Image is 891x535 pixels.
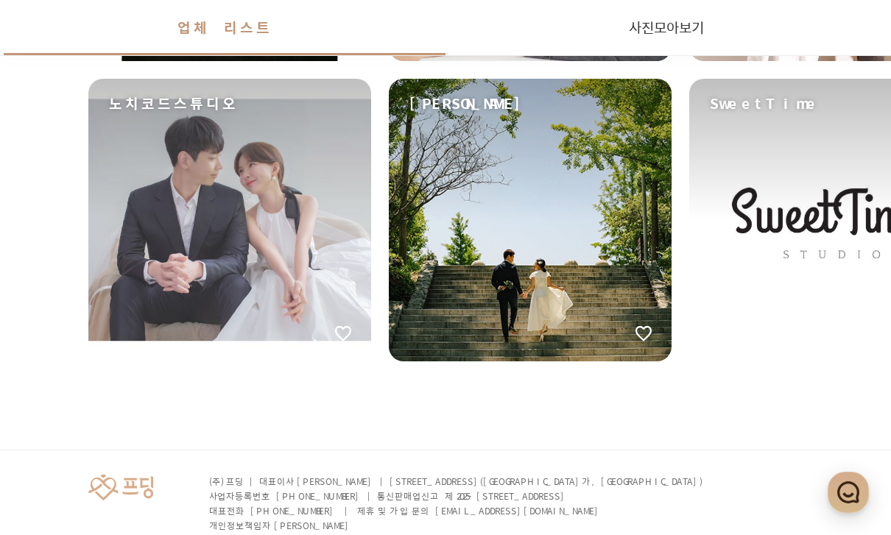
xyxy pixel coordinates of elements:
span: 대화 [135,431,152,443]
span: 노치코드스튜디오 [109,93,239,114]
a: [PERSON_NAME] [389,79,672,361]
span: [PERSON_NAME] [409,93,520,114]
a: 노치코드스튜디오 [88,79,371,361]
a: 설정 [190,408,283,445]
p: (주) 프딩 | 대표이사 [PERSON_NAME] | [STREET_ADDRESS]([GEOGRAPHIC_DATA]가, [GEOGRAPHIC_DATA]) [209,474,705,489]
p: 개인정보책임자 [PERSON_NAME] [209,518,705,533]
p: 사업자등록번호 [PHONE_NUMBER] | 통신판매업신고 제 2025-[STREET_ADDRESS] [209,489,705,503]
p: 대표전화 [PHONE_NUMBER] | 제휴 및 가입 문의 [EMAIL_ADDRESS][DOMAIN_NAME] [209,503,705,518]
span: 홈 [46,431,55,442]
a: 대화 [97,408,190,445]
span: SweetTime [710,93,820,114]
a: 홈 [4,408,97,445]
span: 설정 [228,431,245,442]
